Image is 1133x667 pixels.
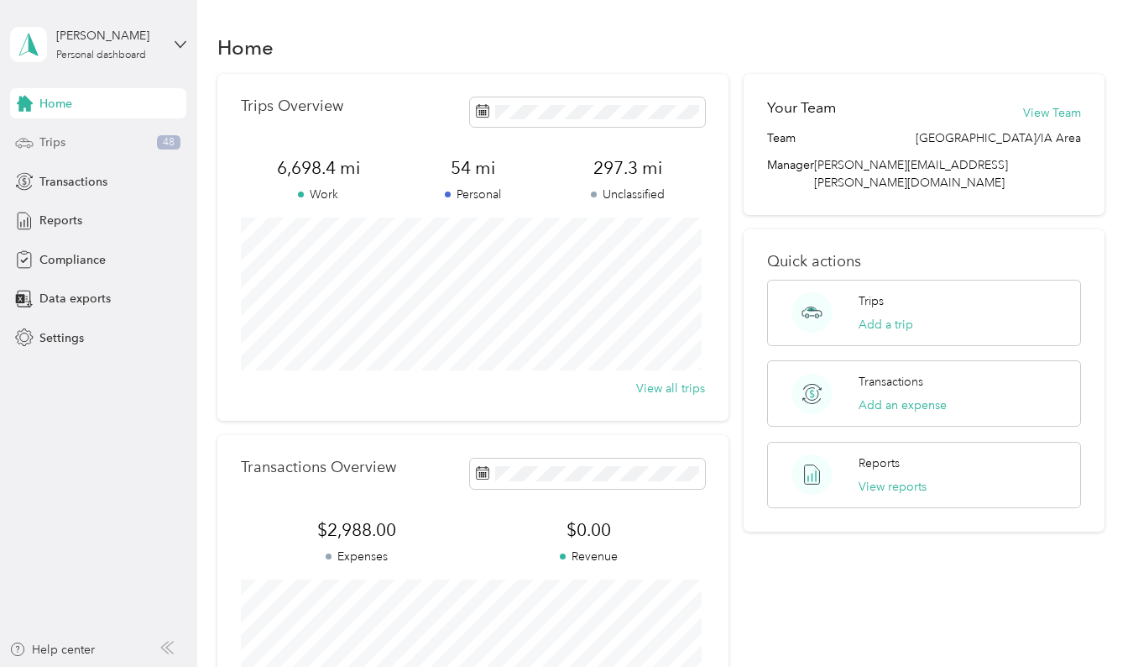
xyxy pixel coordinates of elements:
p: Transactions [859,373,923,391]
button: Add an expense [859,397,947,414]
p: Trips Overview [241,97,343,115]
span: [PERSON_NAME][EMAIL_ADDRESS][PERSON_NAME][DOMAIN_NAME] [814,158,1008,190]
p: Unclassified [551,186,705,203]
span: Transactions [39,173,107,191]
span: 297.3 mi [551,156,705,180]
span: $2,988.00 [241,518,473,542]
p: Transactions Overview [241,459,396,476]
p: Personal [395,186,550,203]
button: View reports [859,478,927,496]
p: Work [241,186,395,203]
div: [PERSON_NAME] [56,27,161,45]
div: Personal dashboard [56,50,146,60]
span: 54 mi [395,156,550,180]
span: 6,698.4 mi [241,156,395,180]
p: Expenses [241,548,473,565]
span: Manager [767,156,814,192]
p: Revenue [473,548,705,565]
p: Quick actions [767,253,1081,270]
span: Reports [39,212,82,229]
button: View all trips [636,380,705,397]
button: Add a trip [859,316,913,333]
span: Team [767,129,796,147]
h1: Home [217,39,274,56]
button: Help center [9,641,95,659]
span: Trips [39,134,65,151]
span: Home [39,95,72,113]
h2: Your Team [767,97,836,118]
iframe: Everlance-gr Chat Button Frame [1039,573,1133,667]
p: Reports [859,454,900,472]
span: Compliance [39,251,106,269]
span: 48 [157,135,180,150]
span: [GEOGRAPHIC_DATA]/IA Area [916,129,1081,147]
p: Trips [859,292,884,310]
span: Settings [39,329,84,347]
span: $0.00 [473,518,705,542]
span: Data exports [39,290,111,307]
button: View Team [1023,104,1081,122]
